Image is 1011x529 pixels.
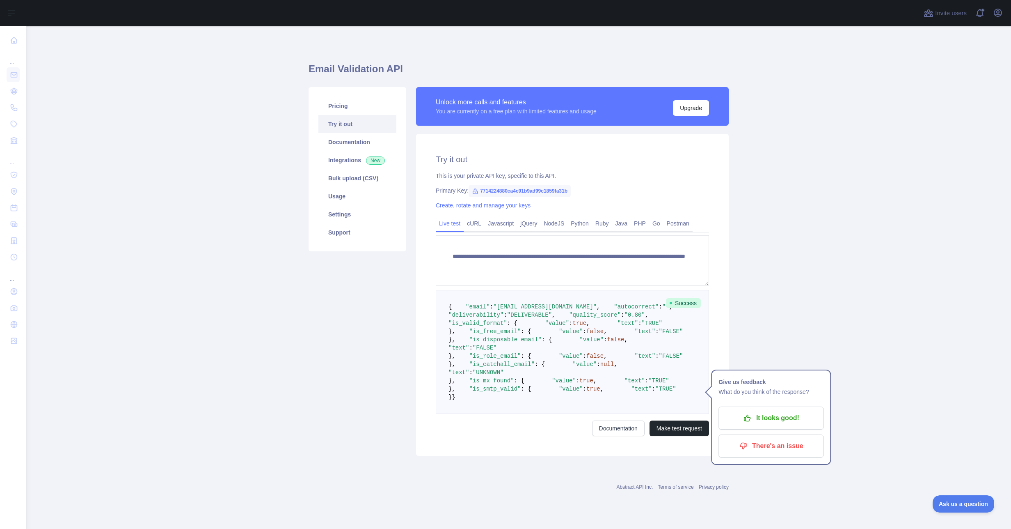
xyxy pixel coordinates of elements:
span: "is_disposable_email" [469,336,541,343]
a: Go [649,217,663,230]
h1: Email Validation API [309,62,729,82]
a: Create, rotate and manage your keys [436,202,531,209]
span: "TRUE" [648,377,669,384]
span: : [490,304,493,310]
span: }, [448,377,455,384]
span: , [604,328,607,335]
span: "value" [559,353,583,359]
span: false [607,336,624,343]
h1: Give us feedback [718,377,823,387]
span: : { [514,377,524,384]
span: "is_role_email" [469,353,521,359]
span: , [604,353,607,359]
span: : [503,312,507,318]
span: : { [542,336,552,343]
h2: Try it out [436,154,709,165]
span: }, [448,336,455,343]
span: 7714224880ca4c91b9ad99c1859fa31b [469,185,571,197]
button: Make test request [650,421,709,436]
span: : { [521,386,531,392]
div: ... [7,266,20,283]
button: It looks good! [718,407,823,430]
span: }, [448,386,455,392]
a: Documentation [592,421,645,436]
span: false [586,353,604,359]
span: , [552,312,555,318]
span: : [655,353,659,359]
span: } [448,394,452,400]
a: Integrations New [318,151,396,169]
span: "autocorrect" [614,304,659,310]
span: "" [662,304,669,310]
span: "FALSE" [659,353,683,359]
a: Documentation [318,133,396,151]
iframe: Toggle Customer Support [933,495,995,513]
span: : { [507,320,517,327]
span: "text" [635,328,655,335]
span: : [621,312,624,318]
a: Javascript [485,217,517,230]
span: : { [521,353,531,359]
span: "text" [448,345,469,351]
span: true [579,377,593,384]
a: Bulk upload (CSV) [318,169,396,187]
span: : [659,304,662,310]
span: "DELIVERABLE" [507,312,552,318]
a: cURL [464,217,485,230]
span: , [645,312,648,318]
span: "quality_score" [569,312,621,318]
a: PHP [631,217,649,230]
span: true [586,386,600,392]
div: Unlock more calls and features [436,97,597,107]
a: Settings [318,205,396,223]
a: Privacy policy [699,484,729,490]
span: , [600,386,604,392]
span: "text" [448,369,469,376]
span: "FALSE" [473,345,497,351]
span: "text" [624,377,645,384]
span: "[EMAIL_ADDRESS][DOMAIN_NAME]" [493,304,597,310]
span: , [593,377,597,384]
span: : [583,328,586,335]
span: , [614,361,617,368]
span: "TRUE" [642,320,662,327]
span: "value" [573,361,597,368]
span: "is_smtp_valid" [469,386,521,392]
span: "TRUE" [655,386,676,392]
span: "text" [631,386,652,392]
span: "is_free_email" [469,328,521,335]
p: It looks good! [725,411,817,425]
button: Upgrade [673,100,709,116]
div: Primary Key: [436,186,709,195]
span: }, [448,328,455,335]
a: jQuery [517,217,540,230]
a: Postman [663,217,693,230]
span: "value" [559,386,583,392]
span: , [597,304,600,310]
span: "deliverability" [448,312,503,318]
span: "value" [579,336,604,343]
span: false [586,328,604,335]
span: : [569,320,572,327]
span: , [669,304,672,310]
span: , [624,336,628,343]
span: "is_valid_format" [448,320,507,327]
div: ... [7,49,20,66]
span: : [583,353,586,359]
span: : [604,336,607,343]
span: null [600,361,614,368]
span: "value" [559,328,583,335]
a: NodeJS [540,217,567,230]
span: : [576,377,579,384]
div: You are currently on a free plan with limited features and usage [436,107,597,115]
a: Support [318,223,396,241]
a: Live test [436,217,464,230]
span: }, [448,361,455,368]
span: "is_catchall_email" [469,361,535,368]
span: : [597,361,600,368]
span: Success [666,298,701,308]
button: There's an issue [718,435,823,458]
p: What do you think of the response? [718,387,823,397]
span: "text" [635,353,655,359]
a: Ruby [592,217,612,230]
